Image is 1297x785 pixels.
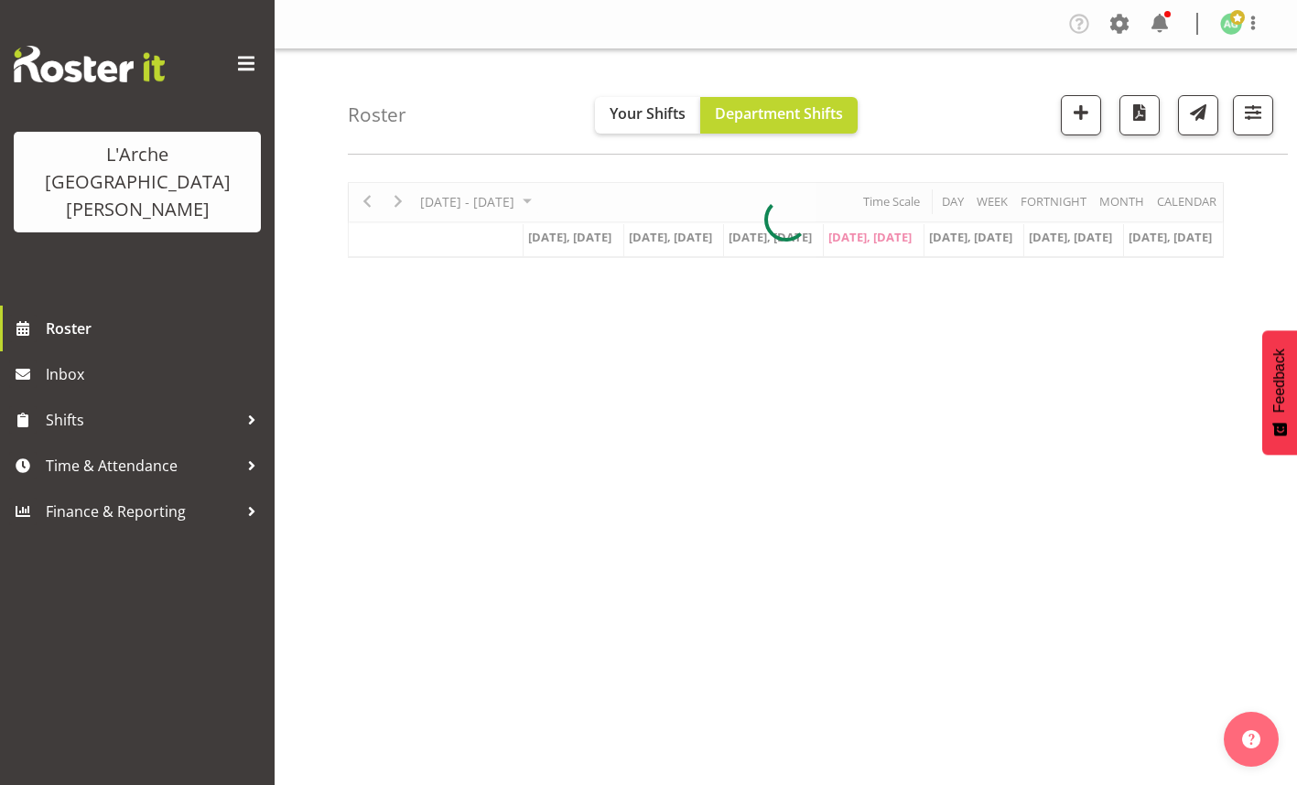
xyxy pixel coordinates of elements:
span: Inbox [46,360,265,388]
button: Department Shifts [700,97,858,134]
button: Your Shifts [595,97,700,134]
button: Download a PDF of the roster according to the set date range. [1119,95,1160,135]
img: Rosterit website logo [14,46,165,82]
button: Add a new shift [1061,95,1101,135]
span: Roster [46,315,265,342]
img: help-xxl-2.png [1242,730,1260,748]
button: Send a list of all shifts for the selected filtered period to all rostered employees. [1178,95,1218,135]
span: Finance & Reporting [46,498,238,525]
span: Time & Attendance [46,452,238,479]
span: Department Shifts [715,103,843,124]
span: Your Shifts [610,103,686,124]
h4: Roster [348,104,406,125]
button: Filter Shifts [1233,95,1273,135]
span: Feedback [1271,349,1288,413]
img: adrian-garduque52.jpg [1220,13,1242,35]
div: L'Arche [GEOGRAPHIC_DATA][PERSON_NAME] [32,141,243,223]
button: Feedback - Show survey [1262,330,1297,455]
span: Shifts [46,406,238,434]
